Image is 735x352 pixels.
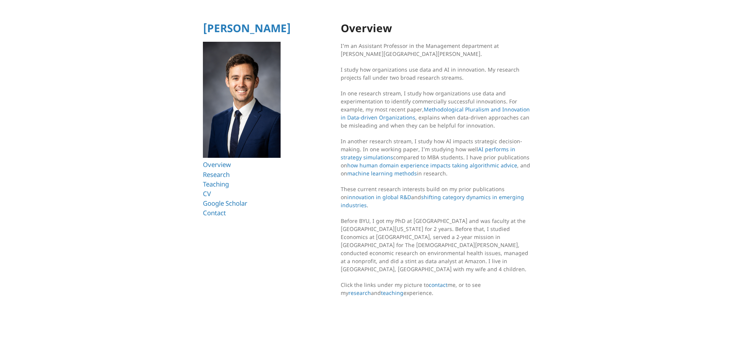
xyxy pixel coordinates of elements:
p: In another research stream, I study how AI impacts strategic decision-making. In one working pape... [341,137,532,177]
a: Google Scholar [203,199,247,208]
a: shifting category dynamics in emerging industries [341,193,524,209]
a: Research [203,170,230,179]
a: Teaching [203,180,229,188]
p: In one research stream, I study how organizations use data and experimentation to identify commer... [341,89,532,129]
a: innovation in global R&D [347,193,411,201]
a: Contact [203,208,226,217]
p: I’m an Assistant Professor in the Management department at [PERSON_NAME][GEOGRAPHIC_DATA][PERSON_... [341,42,532,58]
p: Before BYU, I got my PhD at [GEOGRAPHIC_DATA] and was faculty at the [GEOGRAPHIC_DATA][US_STATE] ... [341,217,532,273]
a: machine learning methods [347,170,417,177]
p: I study how organizations use data and AI in innovation. My research projects fall under two broa... [341,65,532,82]
a: teaching [381,289,403,296]
a: how human domain experience impacts taking algorithmic advice [347,162,517,169]
a: contact [429,281,448,288]
a: research [348,289,371,296]
a: CV [203,189,211,198]
a: Methodological Pluralism and Innovation in Data-driven Organizations [341,106,530,121]
a: Overview [203,160,231,169]
h1: Overview [341,22,532,34]
p: These current research interests build on my prior publications on and . [341,185,532,209]
p: Click the links under my picture to me, or to see my and experience. [341,281,532,297]
img: Ryan T Allen HBS [203,42,281,158]
a: [PERSON_NAME] [203,21,291,35]
a: AI performs in strategy simulations [341,146,515,161]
